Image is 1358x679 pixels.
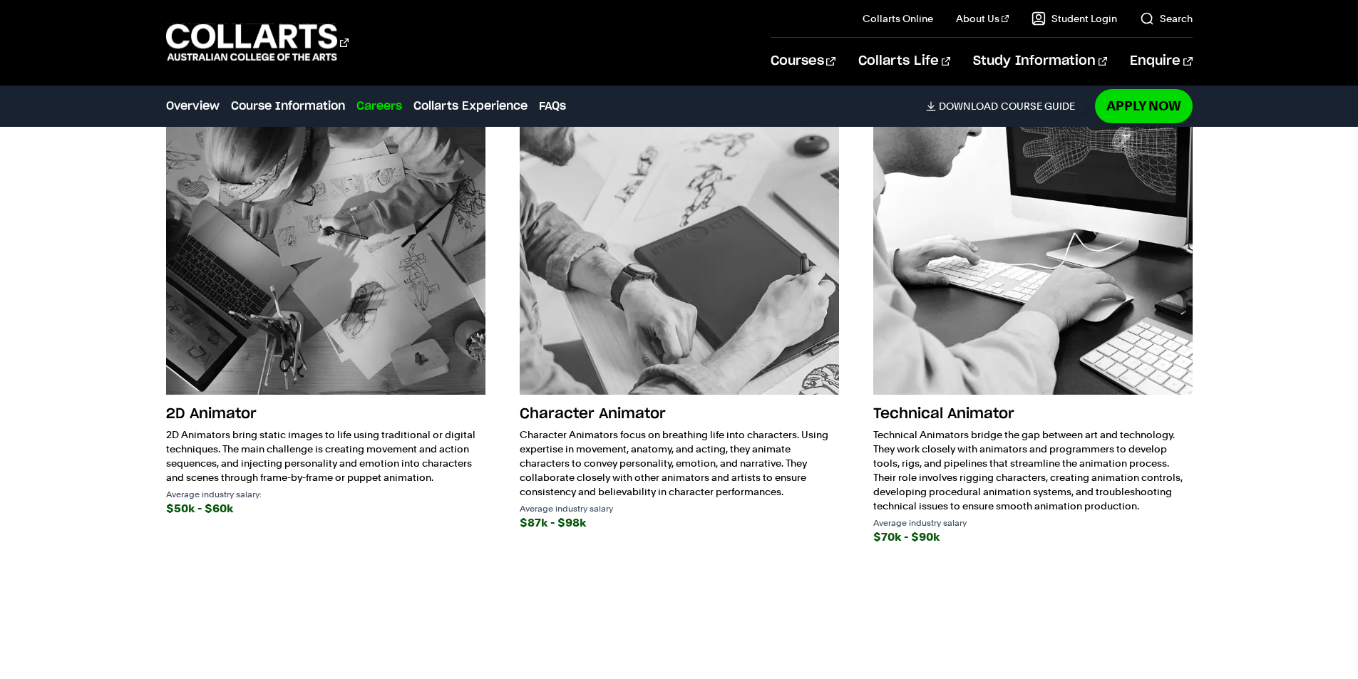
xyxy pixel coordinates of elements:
[413,98,528,115] a: Collarts Experience
[873,527,1193,547] div: $70k - $90k
[1130,38,1192,85] a: Enquire
[520,504,839,513] p: Average industry salary
[520,513,839,533] div: $87k - $98k
[166,499,485,519] div: $50k - $60k
[939,100,998,113] span: Download
[873,400,1193,427] h3: Technical Animator
[166,22,349,63] div: Go to homepage
[166,98,220,115] a: Overview
[973,38,1107,85] a: Study Information
[520,427,839,499] p: Character Animators focus on breathing life into characters. Using expertise in movement, anatomy...
[1095,89,1193,123] a: Apply Now
[863,11,933,26] a: Collarts Online
[356,98,402,115] a: Careers
[520,400,839,427] h3: Character Animator
[166,400,485,427] h3: 2D Animator
[1140,11,1193,26] a: Search
[1032,11,1117,26] a: Student Login
[956,11,1009,26] a: About Us
[873,427,1193,513] p: Technical Animators bridge the gap between art and technology. They work closely with animators a...
[166,490,485,499] p: Average industry salary:
[539,98,566,115] a: FAQs
[873,519,1193,527] p: Average industry salary
[231,98,345,115] a: Course Information
[858,38,950,85] a: Collarts Life
[166,427,485,484] p: 2D Animators bring static images to life using traditional or digital techniques. The main challe...
[926,100,1086,113] a: DownloadCourse Guide
[771,38,835,85] a: Courses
